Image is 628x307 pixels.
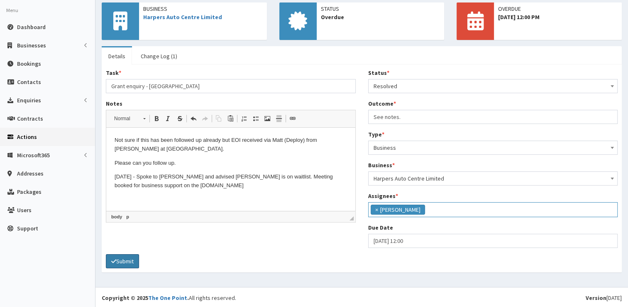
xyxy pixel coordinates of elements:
[17,60,41,67] span: Bookings
[17,225,38,232] span: Support
[374,142,613,153] span: Business
[321,13,440,21] span: Overdue
[17,206,32,214] span: Users
[368,130,384,139] label: Type
[349,216,354,220] span: Drag to resize
[368,161,395,169] label: Business
[238,113,250,124] a: Insert/Remove Numbered List
[368,223,393,232] label: Due Date
[134,47,184,65] a: Change Log (1)
[106,128,355,211] iframe: Rich Text Editor, notes
[17,133,37,141] span: Actions
[199,113,211,124] a: Redo (Ctrl+Y)
[17,115,43,122] span: Contracts
[106,254,139,268] button: Submit
[17,42,46,49] span: Businesses
[368,99,396,108] label: Outcome
[375,205,378,214] span: ×
[287,113,298,124] a: Link (Ctrl+L)
[374,173,613,184] span: Harpers Auto Centre Limited
[261,113,273,124] a: Image
[17,170,44,177] span: Addresses
[498,13,618,21] span: [DATE] 12:00 PM
[162,113,174,124] a: Italic (Ctrl+I)
[586,294,606,302] b: Version
[498,5,618,13] span: OVERDUE
[143,5,263,13] span: Business
[125,213,131,220] a: p element
[106,69,121,77] label: Task
[368,171,618,186] span: Harpers Auto Centre Limited
[273,113,285,124] a: Insert Horizontal Line
[17,151,50,159] span: Microsoft365
[110,113,139,124] span: Normal
[17,97,41,104] span: Enquiries
[225,113,236,124] a: Paste (Ctrl+V)
[368,69,389,77] label: Status
[188,113,199,124] a: Undo (Ctrl+Z)
[371,205,425,215] li: Paul Slade
[321,5,440,13] span: Status
[106,99,122,108] label: Notes
[143,13,222,21] a: Harpers Auto Centre Limited
[151,113,162,124] a: Bold (Ctrl+B)
[250,113,261,124] a: Insert/Remove Bulleted List
[17,23,46,31] span: Dashboard
[102,47,132,65] a: Details
[368,79,618,93] span: Resolved
[368,141,618,155] span: Business
[213,113,225,124] a: Copy (Ctrl+C)
[586,294,622,302] div: [DATE]
[110,213,124,220] a: body element
[17,188,42,196] span: Packages
[102,294,189,302] strong: Copyright © 2025 .
[374,80,613,92] span: Resolved
[110,113,150,124] a: Normal
[148,294,187,302] a: The One Point
[17,78,41,86] span: Contacts
[368,192,398,200] label: Assignees
[174,113,186,124] a: Strike Through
